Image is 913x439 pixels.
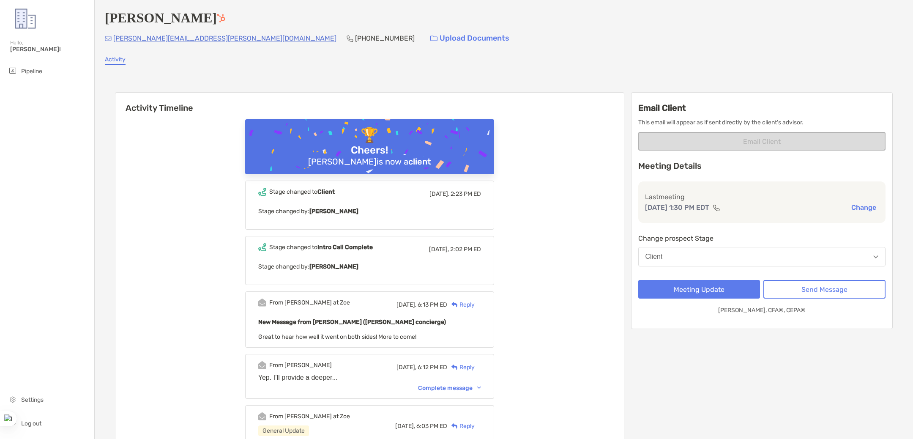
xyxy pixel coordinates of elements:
[217,10,225,25] a: Go to Hubspot Deal
[645,253,663,261] div: Client
[713,204,720,211] img: communication type
[408,156,431,167] b: client
[451,190,481,198] span: 2:23 PM ED
[258,361,266,369] img: Event icon
[395,423,415,430] span: [DATE],
[429,190,449,198] span: [DATE],
[450,246,481,253] span: 2:02 PM ED
[638,103,886,113] h3: Email Client
[849,203,879,212] button: Change
[258,206,481,217] p: Stage changed by:
[645,202,709,213] p: [DATE] 1:30 PM EDT
[477,387,481,389] img: Chevron icon
[418,364,447,371] span: 6:12 PM ED
[451,423,458,429] img: Reply icon
[258,188,266,196] img: Event icon
[396,301,416,308] span: [DATE],
[21,420,41,427] span: Log out
[115,93,624,113] h6: Activity Timeline
[309,263,358,270] b: [PERSON_NAME]
[638,117,886,128] p: This email will appear as if sent directly by the client's advisor.
[425,29,515,47] a: Upload Documents
[258,425,309,436] div: General Update
[105,36,112,41] img: Email Icon
[429,246,449,253] span: [DATE],
[258,374,481,381] div: Yep. I’ll provide a deeper...
[418,301,447,308] span: 6:13 PM ED
[305,156,435,167] div: [PERSON_NAME] is now a
[258,333,416,340] span: Great to hear how well it went on both sides! More to come!
[430,36,437,41] img: button icon
[451,302,458,307] img: Reply icon
[217,14,225,22] img: Hubspot Icon
[638,233,886,244] p: Change prospect Stage
[873,255,878,258] img: Open dropdown arrow
[763,280,886,299] button: Send Message
[105,56,126,65] a: Activity
[269,188,335,195] div: Stage changed to
[258,261,481,272] p: Stage changed by:
[8,66,18,76] img: pipeline icon
[309,208,358,215] b: [PERSON_NAME]
[718,305,806,316] p: [PERSON_NAME], CFA®, CEPA®
[347,144,391,156] div: Cheers!
[447,363,475,372] div: Reply
[357,127,382,144] div: 🏆
[269,299,350,306] div: From [PERSON_NAME] at Zoe
[638,280,760,299] button: Meeting Update
[347,35,353,42] img: Phone Icon
[105,10,225,26] h4: [PERSON_NAME]
[451,365,458,370] img: Reply icon
[8,394,18,404] img: settings icon
[638,161,886,171] p: Meeting Details
[269,362,332,369] div: From [PERSON_NAME]
[416,423,447,430] span: 6:03 PM ED
[269,413,350,420] div: From [PERSON_NAME] at Zoe
[317,244,373,251] b: Intro Call Complete
[418,384,481,392] div: Complete message
[269,244,373,251] div: Stage changed to
[645,192,879,202] p: Last meeting
[396,364,416,371] span: [DATE],
[258,318,446,326] b: New Message from [PERSON_NAME] ([PERSON_NAME] concierge)
[113,33,336,44] p: [PERSON_NAME][EMAIL_ADDRESS][PERSON_NAME][DOMAIN_NAME]
[21,68,42,75] span: Pipeline
[10,46,89,53] span: [PERSON_NAME]!
[638,247,886,266] button: Client
[258,412,266,420] img: Event icon
[258,299,266,307] img: Event icon
[447,422,475,431] div: Reply
[10,3,41,34] img: Zoe Logo
[317,188,335,195] b: Client
[355,33,415,44] p: [PHONE_NUMBER]
[21,396,44,403] span: Settings
[258,243,266,251] img: Event icon
[447,300,475,309] div: Reply
[245,119,494,192] img: Confetti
